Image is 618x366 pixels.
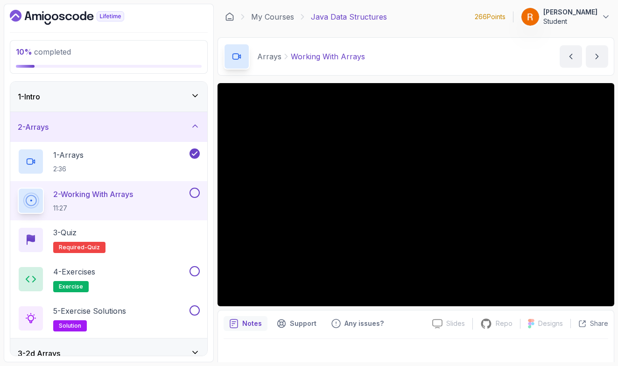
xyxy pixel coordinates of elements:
span: exercise [59,283,83,290]
p: Designs [538,319,563,328]
button: 1-Intro [10,82,207,112]
span: completed [16,47,71,56]
p: Repo [496,319,513,328]
button: user profile image[PERSON_NAME]Student [521,7,611,26]
p: 2 - Working With Arrays [53,189,133,200]
p: 266 Points [475,12,506,21]
a: Dashboard [10,10,146,25]
p: 1 - Arrays [53,149,84,161]
span: quiz [87,244,100,251]
button: 5-Exercise Solutionssolution [18,305,200,331]
h3: 1 - Intro [18,91,40,102]
button: next content [586,45,608,68]
p: Student [543,17,597,26]
p: Java Data Structures [311,11,387,22]
h3: 3 - 2d Arrays [18,348,60,359]
button: Feedback button [326,316,389,331]
a: Dashboard [225,12,234,21]
button: 1-Arrays2:36 [18,148,200,175]
p: 3 - Quiz [53,227,77,238]
p: 4 - Exercises [53,266,95,277]
a: My Courses [251,11,294,22]
button: Share [570,319,608,328]
h3: 2 - Arrays [18,121,49,133]
p: Working With Arrays [291,51,365,62]
img: user profile image [521,8,539,26]
button: Support button [271,316,322,331]
p: Slides [446,319,465,328]
p: 11:27 [53,204,133,213]
p: 2:36 [53,164,84,174]
button: 4-Exercisesexercise [18,266,200,292]
span: solution [59,322,81,330]
p: Support [290,319,316,328]
button: notes button [224,316,267,331]
button: 2-Working With Arrays11:27 [18,188,200,214]
p: 5 - Exercise Solutions [53,305,126,317]
span: Required- [59,244,87,251]
button: 2-Arrays [10,112,207,142]
iframe: 2 - Working with Arrays [218,83,614,306]
button: 3-QuizRequired-quiz [18,227,200,253]
p: Share [590,319,608,328]
p: [PERSON_NAME] [543,7,597,17]
button: previous content [560,45,582,68]
p: Notes [242,319,262,328]
span: 10 % [16,47,32,56]
p: Any issues? [344,319,384,328]
p: Arrays [257,51,281,62]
